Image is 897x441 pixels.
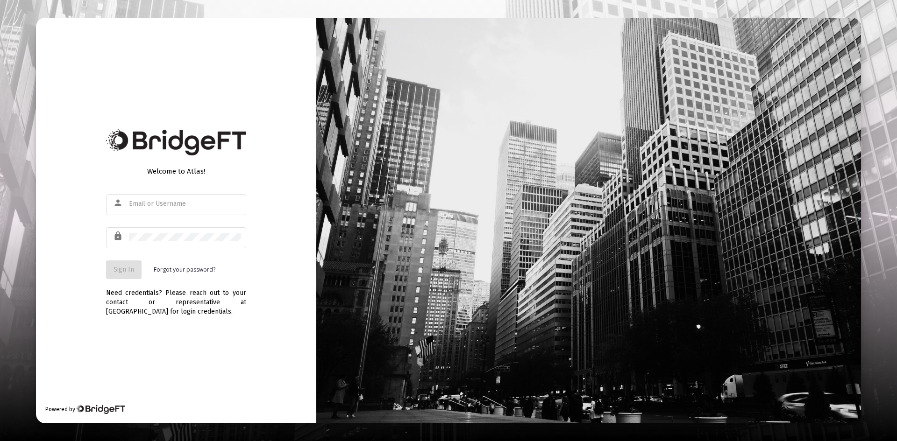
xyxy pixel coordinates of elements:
[76,405,125,414] img: Bridge Financial Technology Logo
[106,260,142,279] button: Sign In
[113,231,124,242] mat-icon: lock
[154,265,215,274] a: Forgot your password?
[45,405,125,414] div: Powered by
[106,129,246,155] img: Bridge Financial Technology Logo
[129,200,241,208] input: Email or Username
[113,197,124,209] mat-icon: person
[106,167,246,176] div: Welcome to Atlas!
[106,279,246,316] div: Need credentials? Please reach out to your contact or representative at [GEOGRAPHIC_DATA] for log...
[114,266,134,273] span: Sign In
